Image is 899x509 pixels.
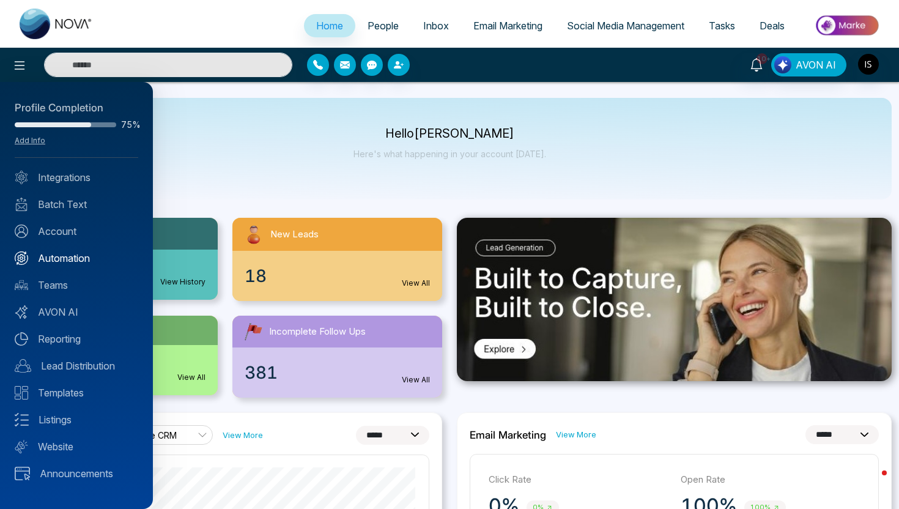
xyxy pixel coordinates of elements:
[15,136,45,145] a: Add Info
[15,251,28,265] img: Automation.svg
[15,305,28,319] img: Avon-AI.svg
[15,332,138,346] a: Reporting
[15,466,138,481] a: Announcements
[15,386,28,399] img: Templates.svg
[15,440,28,453] img: Website.svg
[15,439,138,454] a: Website
[15,412,138,427] a: Listings
[15,278,28,292] img: team.svg
[15,171,28,184] img: Integrated.svg
[15,359,31,373] img: Lead-dist.svg
[15,413,29,426] img: Listings.svg
[121,121,138,129] span: 75%
[15,278,138,292] a: Teams
[15,198,28,211] img: batch_text_white.png
[15,305,138,319] a: AVON AI
[15,251,138,266] a: Automation
[15,385,138,400] a: Templates
[15,359,138,373] a: Lead Distribution
[15,332,28,346] img: Reporting.svg
[15,100,138,116] div: Profile Completion
[15,224,138,239] a: Account
[15,170,138,185] a: Integrations
[857,467,887,497] iframe: Intercom live chat
[15,225,28,238] img: Account.svg
[15,197,138,212] a: Batch Text
[15,467,30,480] img: announcements.svg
